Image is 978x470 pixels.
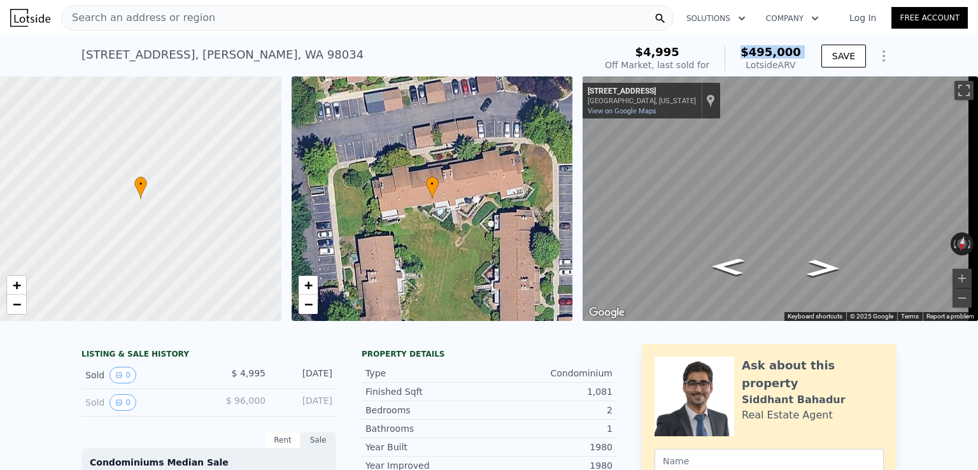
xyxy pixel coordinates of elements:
[586,304,628,321] img: Google
[901,313,919,320] a: Terms (opens in new tab)
[304,296,312,312] span: −
[299,295,318,314] a: Zoom out
[365,404,489,417] div: Bedrooms
[226,395,266,406] span: $ 96,000
[955,232,970,256] button: Reset the view
[365,441,489,453] div: Year Built
[365,422,489,435] div: Bathrooms
[62,10,215,25] span: Search an address or region
[10,9,50,27] img: Lotside
[605,59,709,71] div: Off Market, last sold for
[741,59,801,71] div: Lotside ARV
[134,178,147,190] span: •
[489,367,613,380] div: Condominium
[926,313,974,320] a: Report a problem
[954,81,974,100] button: Toggle fullscreen view
[304,277,312,293] span: +
[365,367,489,380] div: Type
[951,232,958,255] button: Rotate counterclockwise
[834,11,891,24] a: Log In
[489,404,613,417] div: 2
[134,176,147,199] div: •
[706,94,715,108] a: Show location on map
[871,43,896,69] button: Show Options
[788,312,842,321] button: Keyboard shortcuts
[793,255,854,280] path: Go West, NE 144th Ln
[426,178,439,190] span: •
[232,368,266,378] span: $ 4,995
[953,288,972,308] button: Zoom out
[967,232,974,255] button: Rotate clockwise
[489,441,613,453] div: 1980
[110,367,136,383] button: View historical data
[891,7,968,29] a: Free Account
[676,7,756,30] button: Solutions
[110,394,136,411] button: View historical data
[741,45,801,59] span: $495,000
[588,87,696,97] div: [STREET_ADDRESS]
[583,76,978,321] div: Street View
[742,408,833,423] div: Real Estate Agent
[742,392,846,408] div: Siddhant Bahadur
[276,394,332,411] div: [DATE]
[276,367,332,383] div: [DATE]
[742,357,884,392] div: Ask about this property
[756,7,829,30] button: Company
[81,46,364,64] div: [STREET_ADDRESS] , [PERSON_NAME] , WA 98034
[13,277,21,293] span: +
[90,456,328,469] div: Condominiums Median Sale
[635,45,679,59] span: $4,995
[850,313,893,320] span: © 2025 Google
[583,76,978,321] div: Map
[85,367,199,383] div: Sold
[85,394,199,411] div: Sold
[301,432,336,448] div: Sale
[821,45,866,68] button: SAVE
[586,304,628,321] a: Open this area in Google Maps (opens a new window)
[362,349,616,359] div: Property details
[299,276,318,295] a: Zoom in
[81,349,336,362] div: LISTING & SALE HISTORY
[426,176,439,199] div: •
[365,385,489,398] div: Finished Sqft
[265,432,301,448] div: Rent
[489,422,613,435] div: 1
[13,296,21,312] span: −
[489,385,613,398] div: 1,081
[7,276,26,295] a: Zoom in
[7,295,26,314] a: Zoom out
[953,269,972,288] button: Zoom in
[588,97,696,105] div: [GEOGRAPHIC_DATA], [US_STATE]
[588,107,656,115] a: View on Google Maps
[697,254,758,279] path: Go East, NE 144th Ln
